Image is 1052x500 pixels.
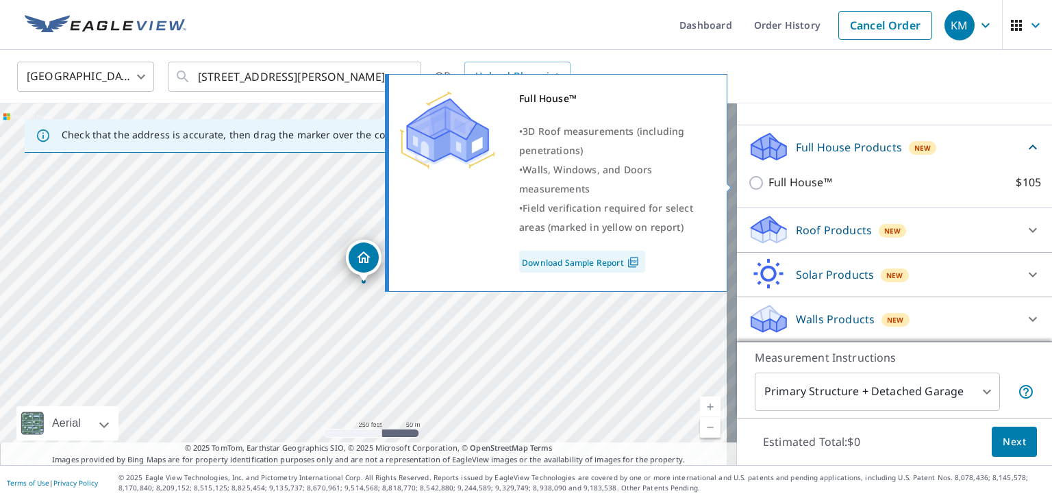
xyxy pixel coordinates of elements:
[519,201,693,234] span: Field verification required for select areas (marked in yellow on report)
[25,15,186,36] img: EV Logo
[884,225,901,236] span: New
[992,427,1037,458] button: Next
[1016,174,1041,191] p: $105
[796,222,872,238] p: Roof Products
[796,139,902,155] p: Full House Products
[748,258,1041,291] div: Solar ProductsNew
[519,89,710,108] div: Full House™
[7,478,49,488] a: Terms of Use
[700,397,721,417] a: Current Level 17, Zoom In
[16,406,118,440] div: Aerial
[464,62,570,92] a: Upload Blueprint
[796,266,874,283] p: Solar Products
[887,314,904,325] span: New
[435,62,571,92] div: OR
[944,10,975,40] div: KM
[886,270,903,281] span: New
[530,442,553,453] a: Terms
[185,442,553,454] span: © 2025 TomTom, Earthstar Geographics SIO, © 2025 Microsoft Corporation, ©
[53,478,98,488] a: Privacy Policy
[519,122,710,160] div: •
[752,427,871,457] p: Estimated Total: $0
[475,68,559,85] span: Upload Blueprint
[519,125,684,157] span: 3D Roof measurements (including penetrations)
[755,373,1000,411] div: Primary Structure + Detached Garage
[624,256,642,268] img: Pdf Icon
[346,240,381,282] div: Dropped pin, building 1, Residential property, 1043 S Randolph St Indianapolis, IN 46203
[755,349,1034,366] p: Measurement Instructions
[7,479,98,487] p: |
[48,406,85,440] div: Aerial
[118,473,1045,493] p: © 2025 Eagle View Technologies, Inc. and Pictometry International Corp. All Rights Reserved. Repo...
[519,199,710,237] div: •
[399,89,495,171] img: Premium
[700,417,721,438] a: Current Level 17, Zoom Out
[519,251,645,273] a: Download Sample Report
[796,311,875,327] p: Walls Products
[748,131,1041,163] div: Full House ProductsNew
[1003,434,1026,451] span: Next
[838,11,932,40] a: Cancel Order
[768,174,832,191] p: Full House™
[519,163,652,195] span: Walls, Windows, and Doors measurements
[62,129,456,141] p: Check that the address is accurate, then drag the marker over the correct structure.
[748,214,1041,247] div: Roof ProductsNew
[914,142,931,153] span: New
[198,58,393,96] input: Search by address or latitude-longitude
[519,160,710,199] div: •
[748,303,1041,336] div: Walls ProductsNew
[17,58,154,96] div: [GEOGRAPHIC_DATA]
[1018,384,1034,400] span: Your report will include the primary structure and a detached garage if one exists.
[470,442,527,453] a: OpenStreetMap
